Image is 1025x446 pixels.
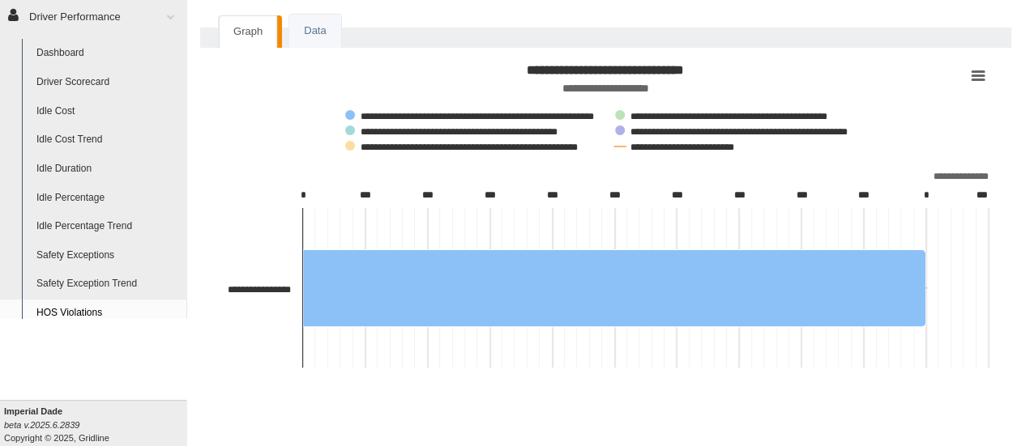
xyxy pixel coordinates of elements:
i: beta v.2025.6.2839 [4,420,79,430]
a: Idle Percentage [29,184,186,213]
g: Rest - Driving after more than 8-hour rest limit violation, series 1 of 6. Bar series with 1 bar. [303,249,926,326]
a: HOS Violations [29,299,186,328]
a: Driver Scorecard [29,68,186,97]
svg: Interactive chart [214,56,997,380]
a: Graph [219,15,277,48]
a: Idle Cost [29,97,186,126]
div: HOS Violations Grouped by Driver . Highcharts interactive chart. [214,56,997,380]
button: View chart menu, HOS Violations Grouped by Driver [967,65,989,87]
button: Show Current Average Violations [614,141,745,151]
a: Idle Duration [29,155,186,184]
button: Show Cycle - Maximum 60 hour(s) on duty in 7 days violation [615,125,867,137]
a: Safety Exceptions [29,241,186,270]
a: Data [289,15,340,48]
a: Safety Exception Trend [29,270,186,299]
a: Idle Cost Trend [29,125,186,155]
b: Imperial Dade [4,406,62,416]
g: Current Average Violations, series 6 of 6. Line with 2 data points. [923,285,929,291]
button: Show Driving - Maximum 11-hour driving limit violation [615,110,837,121]
button: Show Cycle - Maximum 70 hour(s) on duty in 8 days violation [345,141,597,152]
button: Show Rest - Driving after more than 8-hour rest limit violation [345,110,596,121]
path: Daniels, Charlie, 1. Rest - Driving after more than 8-hour rest limit violation. [303,249,926,326]
a: Dashboard [29,39,186,68]
button: Show Workday - Maximum 14-hour workday limit violation [345,125,583,137]
div: Copyright © 2025, Gridline [4,405,186,444]
a: Idle Percentage Trend [29,212,186,241]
